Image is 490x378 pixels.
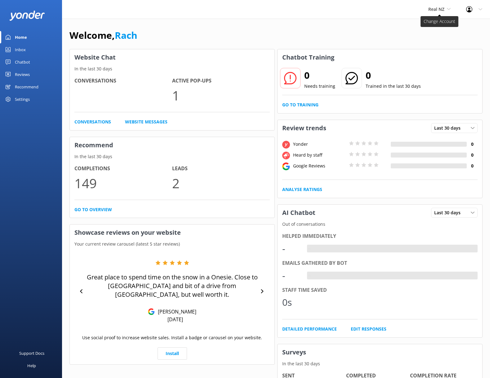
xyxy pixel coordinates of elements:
[15,68,30,81] div: Reviews
[282,326,337,332] a: Detailed Performance
[70,241,274,247] p: Your current review carousel (latest 5 star reviews)
[292,152,347,158] div: Heard by staff
[125,118,167,125] a: Website Messages
[82,334,262,341] p: Use social proof to increase website sales. Install a badge or carousel on your website.
[74,206,112,213] a: Go to overview
[9,11,45,21] img: yonder-white-logo.png
[278,120,331,136] h3: Review trends
[467,152,478,158] h4: 0
[74,165,172,173] h4: Completions
[70,49,274,65] h3: Website Chat
[467,141,478,148] h4: 0
[27,359,36,372] div: Help
[172,173,270,193] p: 2
[282,295,301,310] div: 0s
[70,225,274,241] h3: Showcase reviews on your website
[307,245,312,253] div: -
[15,43,26,56] div: Inbox
[428,6,444,12] span: Real NZ
[74,77,172,85] h4: Conversations
[278,360,482,367] p: In the last 30 days
[69,28,137,43] h1: Welcome,
[434,209,464,216] span: Last 30 days
[282,232,478,240] div: Helped immediately
[74,173,172,193] p: 149
[278,49,339,65] h3: Chatbot Training
[155,308,196,315] p: [PERSON_NAME]
[278,344,482,360] h3: Surveys
[148,308,155,315] img: Google Reviews
[172,165,270,173] h4: Leads
[15,56,30,68] div: Chatbot
[19,347,44,359] div: Support Docs
[167,316,183,323] p: [DATE]
[87,273,257,299] p: Great place to spend time on the snow in a Onesie. Close to [GEOGRAPHIC_DATA] and bit of a drive ...
[304,83,335,90] p: Needs training
[292,141,347,148] div: Yonder
[307,272,312,280] div: -
[292,162,347,169] div: Google Reviews
[15,31,27,43] div: Home
[15,81,38,93] div: Recommend
[15,93,30,105] div: Settings
[172,77,270,85] h4: Active Pop-ups
[74,118,111,125] a: Conversations
[282,101,318,108] a: Go to Training
[467,162,478,169] h4: 0
[158,347,187,360] a: Install
[282,241,301,256] div: -
[115,29,137,42] a: Rach
[366,68,421,83] h2: 0
[366,83,421,90] p: Trained in the last 30 days
[278,221,482,228] p: Out of conversations
[70,65,274,72] p: In the last 30 days
[282,259,478,267] div: Emails gathered by bot
[304,68,335,83] h2: 0
[282,186,322,193] a: Analyse Ratings
[282,286,478,294] div: Staff time saved
[278,205,320,221] h3: AI Chatbot
[70,153,274,160] p: In the last 30 days
[351,326,386,332] a: Edit Responses
[282,268,301,283] div: -
[172,85,270,106] p: 1
[434,125,464,131] span: Last 30 days
[70,137,274,153] h3: Recommend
